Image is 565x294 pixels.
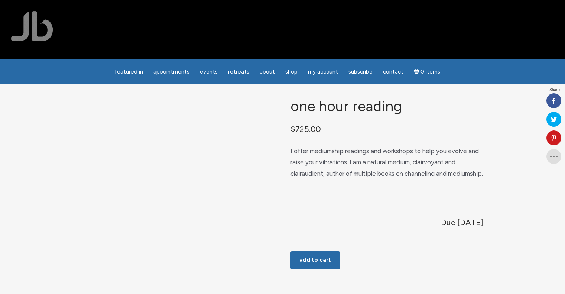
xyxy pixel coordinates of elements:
[303,65,342,79] a: My Account
[441,215,483,230] p: Due [DATE]
[195,65,222,79] a: Events
[260,68,275,75] span: About
[344,65,377,79] a: Subscribe
[285,68,298,75] span: Shop
[281,65,302,79] a: Shop
[11,11,53,41] img: Jamie Butler. The Everyday Medium
[414,68,421,75] i: Cart
[114,68,143,75] span: featured in
[549,88,561,92] span: Shares
[290,124,295,134] span: $
[255,65,279,79] a: About
[348,68,373,75] span: Subscribe
[308,68,338,75] span: My Account
[200,68,218,75] span: Events
[420,69,440,75] span: 0 items
[383,68,403,75] span: Contact
[379,65,408,79] a: Contact
[290,124,321,134] bdi: 725.00
[153,68,189,75] span: Appointments
[149,65,194,79] a: Appointments
[290,251,340,269] button: Add to cart
[409,64,445,79] a: Cart0 items
[110,65,147,79] a: featured in
[224,65,254,79] a: Retreats
[290,98,483,114] h1: One Hour Reading
[290,147,483,177] span: I offer mediumship readings and workshops to help you evolve and raise your vibrations. I am a na...
[228,68,249,75] span: Retreats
